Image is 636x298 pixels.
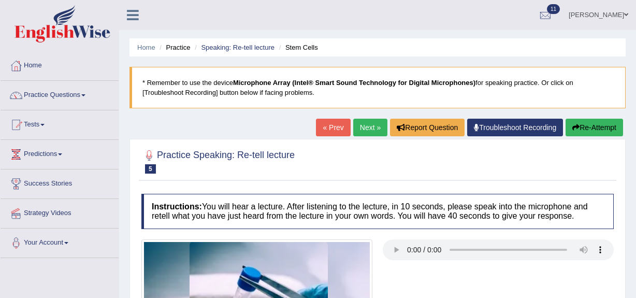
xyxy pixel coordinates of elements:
span: 5 [145,164,156,174]
a: Your Account [1,229,119,254]
a: Predictions [1,140,119,166]
a: Troubleshoot Recording [467,119,563,136]
li: Practice [157,42,190,52]
a: Home [137,44,155,51]
h2: Practice Speaking: Re-tell lecture [141,148,295,174]
a: Tests [1,110,119,136]
a: Speaking: Re-tell lecture [201,44,274,51]
button: Report Question [390,119,465,136]
a: « Prev [316,119,350,136]
b: Microphone Array (Intel® Smart Sound Technology for Digital Microphones) [233,79,475,87]
a: Home [1,51,119,77]
h4: You will hear a lecture. After listening to the lecture, in 10 seconds, please speak into the mic... [141,194,614,229]
a: Success Stories [1,169,119,195]
button: Re-Attempt [566,119,623,136]
a: Practice Questions [1,81,119,107]
a: Next » [353,119,387,136]
blockquote: * Remember to use the device for speaking practice. Or click on [Troubleshoot Recording] button b... [129,67,626,108]
a: Strategy Videos [1,199,119,225]
span: 11 [547,4,560,14]
li: Stem Cells [277,42,318,52]
b: Instructions: [152,202,202,211]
